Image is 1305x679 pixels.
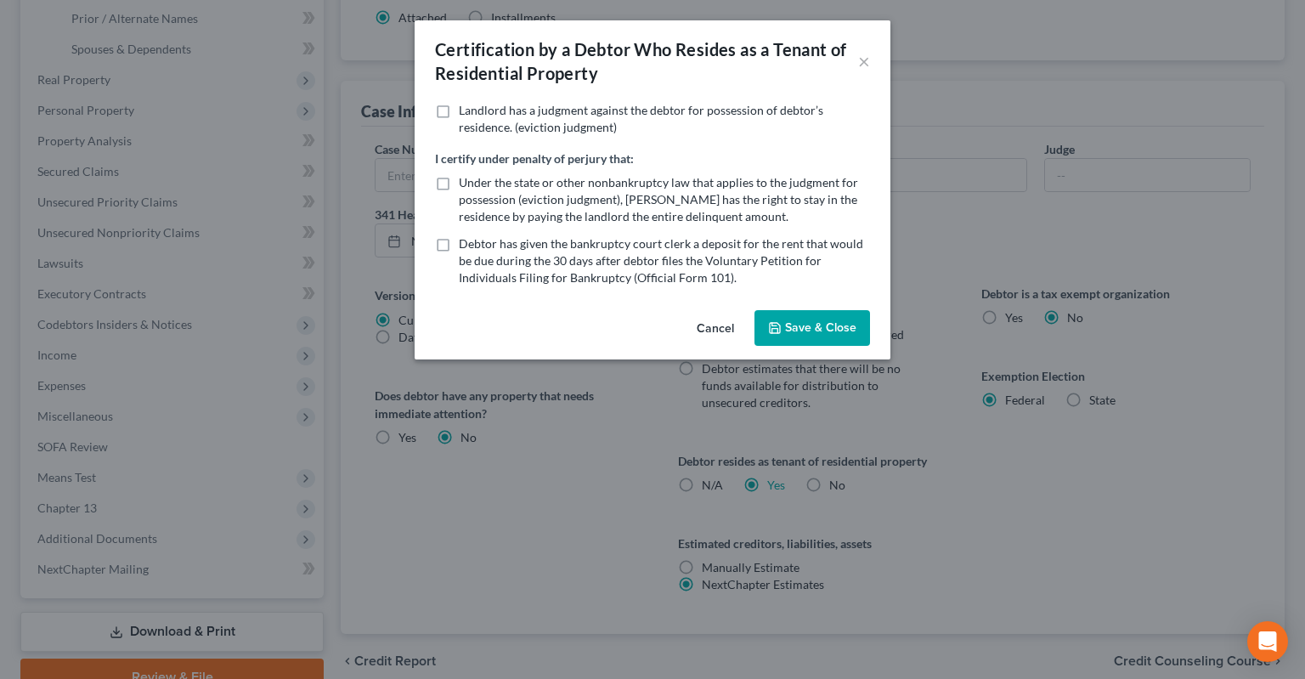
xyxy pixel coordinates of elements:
div: Open Intercom Messenger [1247,621,1288,662]
div: Certification by a Debtor Who Resides as a Tenant of Residential Property [435,37,858,85]
button: Save & Close [754,310,870,346]
button: × [858,51,870,71]
span: Debtor has given the bankruptcy court clerk a deposit for the rent that would be due during the 3... [459,236,863,285]
label: I certify under penalty of perjury that: [435,150,634,167]
span: Landlord has a judgment against the debtor for possession of debtor’s residence. (eviction judgment) [459,103,823,134]
span: Under the state or other nonbankruptcy law that applies to the judgment for possession (eviction ... [459,175,858,224]
button: Cancel [683,312,748,346]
